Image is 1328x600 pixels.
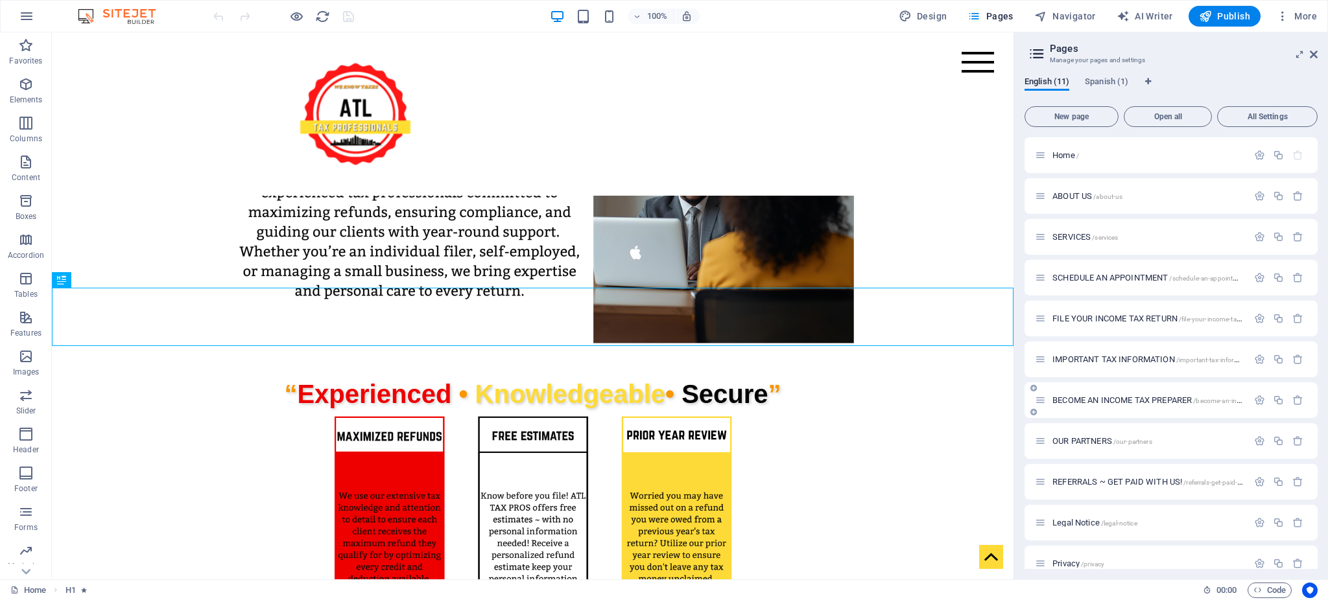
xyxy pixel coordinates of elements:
div: The startpage cannot be deleted [1292,150,1303,161]
span: /schedule-an-appointment [1169,275,1248,282]
span: /legal-notice [1101,520,1137,527]
div: Privacy/privacy [1049,559,1248,568]
div: Settings [1254,231,1265,242]
p: Header [13,444,39,455]
span: /privacy [1081,560,1104,568]
div: ABOUT US/about-us [1049,192,1248,200]
span: OUR PARTNERS [1052,436,1152,446]
div: Settings [1254,190,1265,202]
div: Settings [1254,435,1265,446]
div: Remove [1292,476,1303,487]
button: Design [894,6,953,27]
span: Pages [967,10,1013,23]
div: Design (Ctrl+Alt+Y) [894,6,953,27]
span: Navigator [1034,10,1096,23]
div: Settings [1254,517,1265,528]
div: Remove [1292,517,1303,528]
span: SERVICES [1052,232,1118,242]
div: Duplicate [1273,558,1284,569]
span: Click to open page [1052,395,1290,405]
img: Editor Logo [75,8,172,24]
span: : [1226,585,1227,595]
span: SCHEDULE AN APPOINTMENT [1052,273,1248,283]
p: Elements [10,95,43,105]
div: SERVICES/services [1049,233,1248,241]
div: Settings [1254,272,1265,283]
div: IMPORTANT TAX INFORMATION/important-tax-information [1049,355,1248,363]
div: Settings [1254,558,1265,569]
span: Click to open page [1052,191,1122,201]
div: Duplicate [1273,354,1284,365]
span: REFERRALS ~ GET PAID WITH US! [1052,477,1259,487]
div: Duplicate [1273,272,1284,283]
span: Publish [1199,10,1250,23]
button: Code [1248,583,1292,598]
span: /our-partners [1113,438,1152,445]
h2: Pages [1050,43,1318,54]
div: Settings [1254,150,1265,161]
div: Duplicate [1273,435,1284,446]
span: /file-your-income-tax-return [1179,316,1259,323]
div: Home/ [1049,151,1248,159]
span: Click to open page [1052,559,1104,568]
div: Remove [1292,558,1303,569]
div: FILE YOUR INCOME TAX RETURN/file-your-income-tax-return [1049,314,1248,323]
button: New page [1025,106,1119,127]
button: Navigator [1029,6,1101,27]
p: Content [12,172,40,183]
button: 100% [628,8,674,24]
button: AI Writer [1111,6,1178,27]
p: Marketing [8,561,43,571]
span: /about-us [1093,193,1122,200]
div: SCHEDULE AN APPOINTMENT/schedule-an-appointment [1049,273,1248,282]
div: Settings [1254,354,1265,365]
button: Usercentrics [1302,583,1318,598]
button: Publish [1189,6,1261,27]
span: Click to open page [1052,314,1259,323]
p: Boxes [16,211,37,222]
p: Features [10,328,41,338]
div: OUR PARTNERS/our-partners [1049,437,1248,445]
div: Remove [1292,313,1303,324]
button: Click here to leave preview mode and continue editing [289,8,304,24]
span: Design [899,10,947,23]
span: Click to open page [1052,354,1254,364]
h3: Manage your pages and settings [1050,54,1292,66]
button: More [1271,6,1322,27]
span: English (11) [1025,74,1069,92]
span: Spanish (1) [1085,74,1128,92]
span: / [1076,152,1079,159]
div: Remove [1292,272,1303,283]
div: Settings [1254,313,1265,324]
div: Settings [1254,395,1265,406]
span: /important-tax-information [1176,356,1255,363]
p: Tables [14,289,38,299]
p: Favorites [9,56,42,66]
div: Remove [1292,395,1303,406]
button: Pages [962,6,1018,27]
p: Columns [10,133,42,144]
div: Duplicate [1273,150,1284,161]
span: AI Writer [1117,10,1173,23]
p: Images [13,367,40,377]
span: /become-an-income-tax-preparer [1193,397,1290,404]
div: Duplicate [1273,517,1284,528]
span: Click to open page [1052,518,1137,527]
div: BECOME AN INCOME TAX PREPARER/become-an-income-tax-preparer [1049,396,1248,404]
div: Duplicate [1273,313,1284,324]
i: Reload page [315,9,330,24]
div: Duplicate [1273,231,1284,242]
div: Remove [1292,231,1303,242]
div: Duplicate [1273,476,1284,487]
p: Footer [14,483,38,494]
button: Open all [1124,106,1212,127]
span: /referrals-get-paid-with-us [1183,479,1259,486]
p: Accordion [8,250,44,260]
span: Open all [1130,113,1206,121]
button: All Settings [1217,106,1318,127]
i: On resize automatically adjust zoom level to fit chosen device. [681,10,693,22]
span: New page [1030,113,1113,121]
div: Remove [1292,190,1303,202]
div: Duplicate [1273,190,1284,202]
span: Click to open page [1052,150,1079,160]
